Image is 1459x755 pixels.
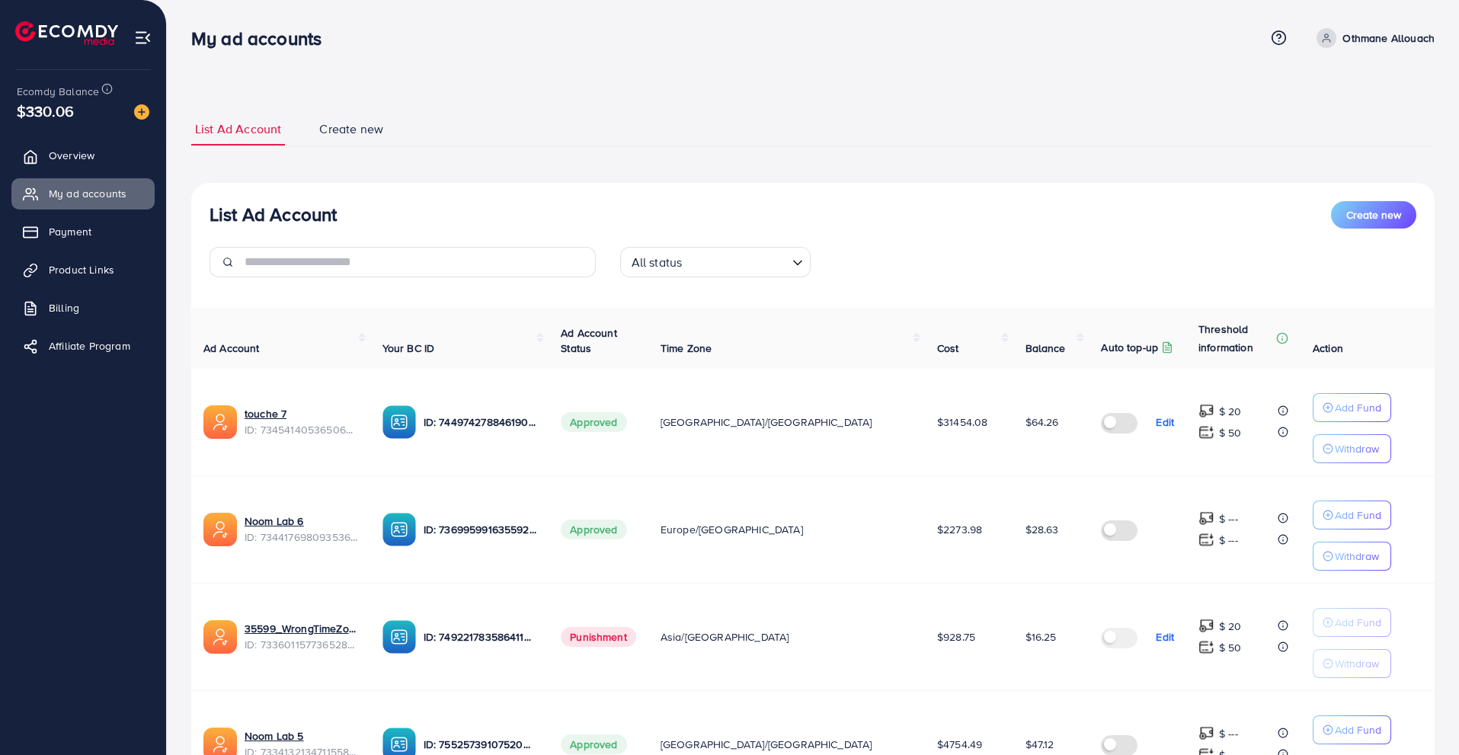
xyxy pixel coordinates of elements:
[1335,547,1379,565] p: Withdraw
[1313,501,1391,529] button: Add Fund
[1198,403,1214,419] img: top-up amount
[1335,440,1379,458] p: Withdraw
[49,262,114,277] span: Product Links
[1335,721,1381,739] p: Add Fund
[11,254,155,285] a: Product Links
[661,629,789,645] span: Asia/[GEOGRAPHIC_DATA]
[245,422,358,437] span: ID: 7345414053650628609
[424,735,537,753] p: ID: 7552573910752002064
[15,21,118,45] img: logo
[1313,393,1391,422] button: Add Fund
[1394,686,1448,744] iframe: Chat
[561,520,626,539] span: Approved
[11,331,155,361] a: Affiliate Program
[1219,510,1238,528] p: $ ---
[1025,414,1059,430] span: $64.26
[424,413,537,431] p: ID: 7449742788461903889
[11,178,155,209] a: My ad accounts
[191,27,334,50] h3: My ad accounts
[1313,715,1391,744] button: Add Fund
[210,203,337,226] h3: List Ad Account
[561,627,636,647] span: Punishment
[1025,737,1054,752] span: $47.12
[245,637,358,652] span: ID: 7336011577365282818
[1219,531,1238,549] p: $ ---
[203,341,260,356] span: Ad Account
[1025,341,1066,356] span: Balance
[1335,398,1381,417] p: Add Fund
[49,338,130,354] span: Affiliate Program
[203,620,237,654] img: ic-ads-acc.e4c84228.svg
[1313,649,1391,678] button: Withdraw
[1198,320,1273,357] p: Threshold information
[424,520,537,539] p: ID: 7369959916355928081
[1313,608,1391,637] button: Add Fund
[11,293,155,323] a: Billing
[937,522,982,537] span: $2273.98
[1335,506,1381,524] p: Add Fund
[1219,402,1242,421] p: $ 20
[245,529,358,545] span: ID: 7344176980935360513
[1331,201,1416,229] button: Create new
[1025,629,1057,645] span: $16.25
[1310,28,1435,48] a: Othmane Allouach
[661,341,712,356] span: Time Zone
[1198,532,1214,548] img: top-up amount
[245,513,304,529] a: Noom Lab 6
[1313,542,1391,571] button: Withdraw
[49,148,94,163] span: Overview
[561,412,626,432] span: Approved
[134,29,152,46] img: menu
[1198,639,1214,655] img: top-up amount
[17,100,74,122] span: $330.06
[382,405,416,439] img: ic-ba-acc.ded83a64.svg
[424,628,537,646] p: ID: 7492217835864113153
[11,140,155,171] a: Overview
[1313,341,1343,356] span: Action
[937,737,982,752] span: $4754.49
[1219,725,1238,743] p: $ ---
[937,629,975,645] span: $928.75
[1219,424,1242,442] p: $ 50
[1198,510,1214,526] img: top-up amount
[686,248,785,274] input: Search for option
[319,120,383,138] span: Create new
[661,737,872,752] span: [GEOGRAPHIC_DATA]/[GEOGRAPHIC_DATA]
[49,186,126,201] span: My ad accounts
[1198,424,1214,440] img: top-up amount
[1219,638,1242,657] p: $ 50
[11,216,155,247] a: Payment
[1101,338,1158,357] p: Auto top-up
[203,513,237,546] img: ic-ads-acc.e4c84228.svg
[17,84,99,99] span: Ecomdy Balance
[1198,725,1214,741] img: top-up amount
[1156,628,1174,646] p: Edit
[382,341,435,356] span: Your BC ID
[1342,29,1435,47] p: Othmane Allouach
[629,251,686,274] span: All status
[1025,522,1059,537] span: $28.63
[382,513,416,546] img: ic-ba-acc.ded83a64.svg
[245,513,358,545] div: <span class='underline'>Noom Lab 6</span></br>7344176980935360513
[661,522,803,537] span: Europe/[GEOGRAPHIC_DATA]
[561,734,626,754] span: Approved
[1335,654,1379,673] p: Withdraw
[1335,613,1381,632] p: Add Fund
[203,405,237,439] img: ic-ads-acc.e4c84228.svg
[245,728,304,744] a: Noom Lab 5
[49,300,79,315] span: Billing
[245,406,358,437] div: <span class='underline'>touche 7</span></br>7345414053650628609
[245,621,358,652] div: <span class='underline'>35599_WrongTimeZone</span></br>7336011577365282818
[620,247,811,277] div: Search for option
[134,104,149,120] img: image
[1198,618,1214,634] img: top-up amount
[937,341,959,356] span: Cost
[382,620,416,654] img: ic-ba-acc.ded83a64.svg
[245,621,358,636] a: 35599_WrongTimeZone
[1346,207,1401,222] span: Create new
[1313,434,1391,463] button: Withdraw
[937,414,987,430] span: $31454.08
[561,325,617,356] span: Ad Account Status
[661,414,872,430] span: [GEOGRAPHIC_DATA]/[GEOGRAPHIC_DATA]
